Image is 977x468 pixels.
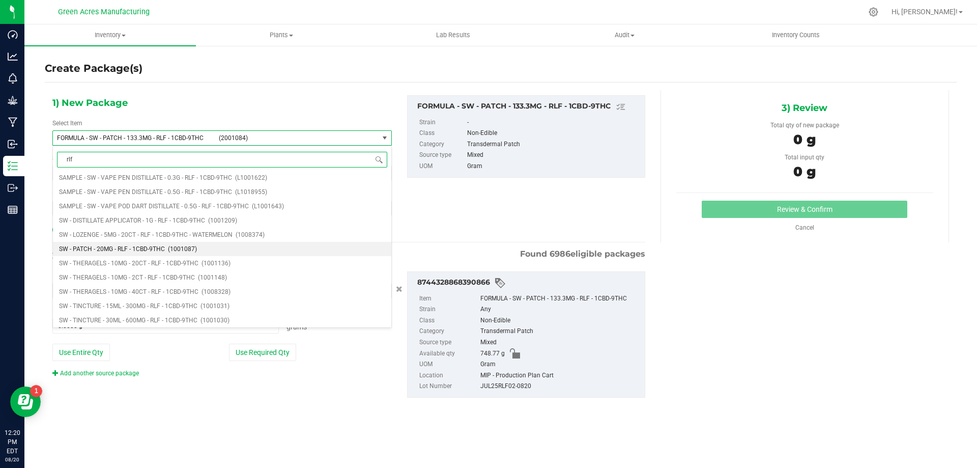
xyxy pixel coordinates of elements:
[229,344,296,361] button: Use Required Qty
[52,95,128,111] span: 1) New Package
[702,201,907,218] button: Review & Confirm
[419,117,465,128] label: Strain
[480,381,640,392] div: JUL25RLF02-0820
[419,370,478,381] label: Location
[419,359,478,370] label: UOM
[480,293,640,305] div: FORMULA - SW - PATCH - 133.3MG - RLF - 1CBD-9THC
[52,119,82,128] label: Select Item
[793,163,816,180] span: 0 g
[480,359,640,370] div: Gram
[8,205,18,215] inline-svg: Reports
[45,61,142,76] h4: Create Package(s)
[419,337,478,348] label: Source type
[379,131,391,145] span: select
[539,31,710,40] span: Audit
[419,128,465,139] label: Class
[892,8,958,16] span: Hi, [PERSON_NAME]!
[8,139,18,149] inline-svg: Inbound
[782,100,827,116] span: 3) Review
[52,370,139,377] a: Add another source package
[419,139,465,150] label: Category
[467,117,639,128] div: -
[480,315,640,326] div: Non-Edible
[422,31,484,40] span: Lab Results
[795,224,814,231] a: Cancel
[419,304,478,315] label: Strain
[419,381,478,392] label: Lot Number
[480,337,640,348] div: Mixed
[710,24,882,46] a: Inventory Counts
[393,282,406,297] button: Cancel button
[196,31,367,40] span: Plants
[57,134,213,142] span: FORMULA - SW - PATCH - 133.3MG - RLF - 1CBD-9THC
[8,183,18,193] inline-svg: Outbound
[8,73,18,84] inline-svg: Monitoring
[467,150,639,161] div: Mixed
[52,344,110,361] button: Use Entire Qty
[10,387,41,417] iframe: Resource center
[8,51,18,62] inline-svg: Analytics
[770,122,839,129] span: Total qty of new package
[24,24,196,46] a: Inventory
[8,161,18,171] inline-svg: Inventory
[24,31,196,40] span: Inventory
[417,277,640,289] div: 8744328868390866
[367,24,539,46] a: Lab Results
[419,326,478,337] label: Category
[196,24,367,46] a: Plants
[8,117,18,127] inline-svg: Manufacturing
[480,370,640,381] div: MIP - Production Plan Cart
[467,139,639,150] div: Transdermal Patch
[8,95,18,105] inline-svg: Grow
[419,348,478,360] label: Available qty
[785,154,824,161] span: Total input qty
[5,456,20,463] p: 08/20
[480,348,505,360] span: 748.77 g
[58,8,150,16] span: Green Acres Manufacturing
[30,385,42,397] iframe: Resource center unread badge
[520,248,645,260] span: Found eligible packages
[793,131,816,148] span: 0 g
[467,128,639,139] div: Non-Edible
[539,24,710,46] a: Audit
[419,293,478,305] label: Item
[5,428,20,456] p: 12:20 PM EDT
[417,101,640,113] div: FORMULA - SW - PATCH - 133.3MG - RLF - 1CBD-9THC
[467,161,639,172] div: Gram
[419,150,465,161] label: Source type
[867,7,880,17] div: Manage settings
[219,134,375,142] span: (2001084)
[758,31,834,40] span: Inventory Counts
[8,30,18,40] inline-svg: Dashboard
[480,304,640,315] div: Any
[550,249,570,259] span: 6986
[286,323,307,331] span: Grams
[419,161,465,172] label: UOM
[480,326,640,337] div: Transdermal Patch
[419,315,478,326] label: Class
